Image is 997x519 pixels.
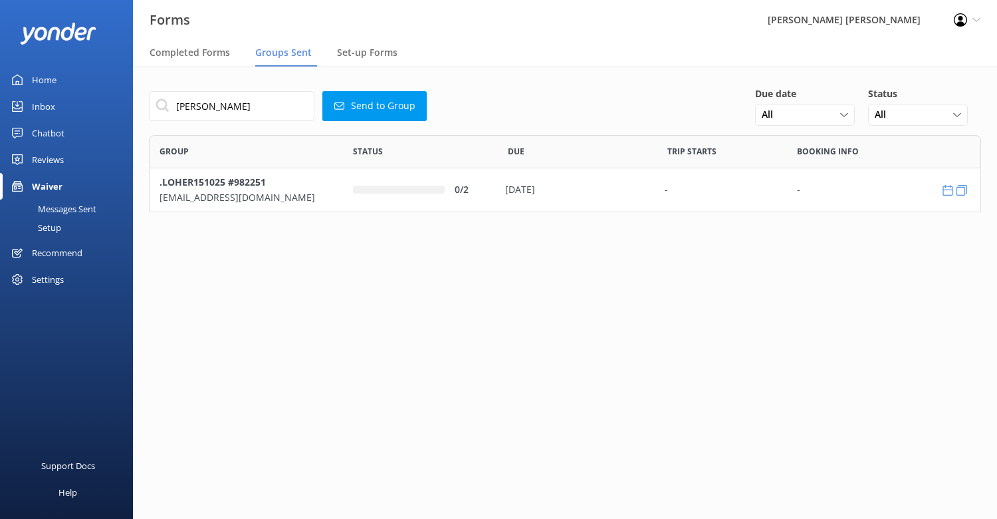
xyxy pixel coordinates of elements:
[149,168,981,212] div: grid
[455,182,488,197] div: 0/2
[41,452,95,479] div: Support Docs
[797,145,859,158] span: Booking info
[160,176,266,188] b: .LOHER151025 #982251
[255,46,312,59] span: Groups Sent
[150,46,230,59] span: Completed Forms
[505,182,535,197] p: [DATE]
[32,67,56,93] div: Home
[149,168,981,212] div: row
[32,146,64,173] div: Reviews
[32,240,82,266] div: Recommend
[32,93,55,120] div: Inbox
[508,145,524,158] span: Due
[337,46,397,59] span: Set-up Forms
[150,9,190,31] h3: Forms
[665,182,780,197] div: -
[32,120,64,146] div: Chatbot
[667,145,717,158] span: Trip Starts
[353,145,383,158] span: Status
[322,91,427,121] button: Send to Group
[58,479,77,506] div: Help
[20,23,96,45] img: yonder-white-logo.png
[8,200,96,218] div: Messages Sent
[160,145,189,158] span: Group
[32,173,62,200] div: Waiver
[160,190,333,204] p: [EMAIL_ADDRESS][DOMAIN_NAME]
[8,218,61,237] div: Setup
[797,182,800,197] div: -
[868,86,981,101] h5: Status
[875,107,894,122] span: All
[755,86,868,101] h5: Due date
[8,200,133,218] a: Messages Sent
[8,218,133,237] a: Setup
[762,107,781,122] span: All
[32,266,64,293] div: Settings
